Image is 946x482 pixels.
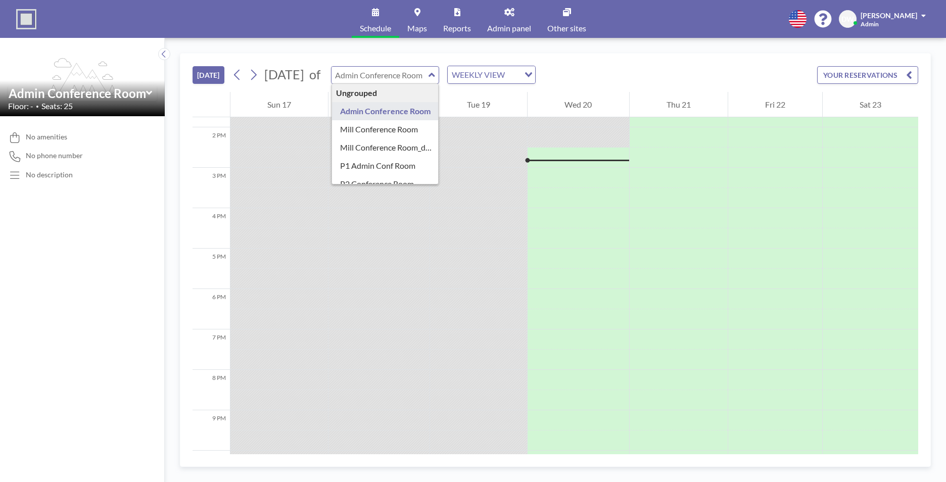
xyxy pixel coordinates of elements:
[26,151,83,160] span: No phone number
[332,102,439,120] div: Admin Conference Room
[264,67,304,82] span: [DATE]
[193,329,230,370] div: 7 PM
[193,410,230,451] div: 9 PM
[328,92,430,117] div: Mon 18
[9,86,146,101] input: Admin Conference Room
[443,24,471,32] span: Reports
[487,24,531,32] span: Admin panel
[508,68,518,81] input: Search for option
[26,170,73,179] div: No description
[193,289,230,329] div: 6 PM
[8,101,33,111] span: Floor: -
[193,168,230,208] div: 3 PM
[430,92,527,117] div: Tue 19
[193,66,224,84] button: [DATE]
[193,249,230,289] div: 5 PM
[528,92,629,117] div: Wed 20
[332,120,439,138] div: Mill Conference Room
[193,208,230,249] div: 4 PM
[861,11,917,20] span: [PERSON_NAME]
[41,101,73,111] span: Seats: 25
[16,9,36,29] img: organization-logo
[407,24,427,32] span: Maps
[332,84,439,102] div: Ungrouped
[309,67,320,82] span: of
[332,157,439,175] div: P1 Admin Conf Room
[332,175,439,193] div: P2 Conference Room
[547,24,586,32] span: Other sites
[841,15,854,24] span: DW
[823,92,918,117] div: Sat 23
[36,103,39,110] span: •
[448,66,535,83] div: Search for option
[728,92,822,117] div: Fri 22
[26,132,67,141] span: No amenities
[193,370,230,410] div: 8 PM
[332,67,429,83] input: Admin Conference Room
[332,138,439,157] div: Mill Conference Room_duplicate
[193,127,230,168] div: 2 PM
[360,24,391,32] span: Schedule
[861,20,879,28] span: Admin
[450,68,507,81] span: WEEKLY VIEW
[817,66,918,84] button: YOUR RESERVATIONS
[230,92,328,117] div: Sun 17
[630,92,728,117] div: Thu 21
